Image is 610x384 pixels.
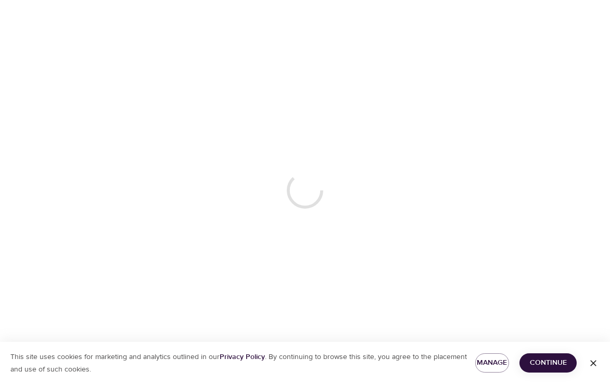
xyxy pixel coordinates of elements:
[220,352,265,362] a: Privacy Policy
[484,356,501,369] span: Manage
[519,353,577,373] button: Continue
[475,353,509,373] button: Manage
[528,356,568,369] span: Continue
